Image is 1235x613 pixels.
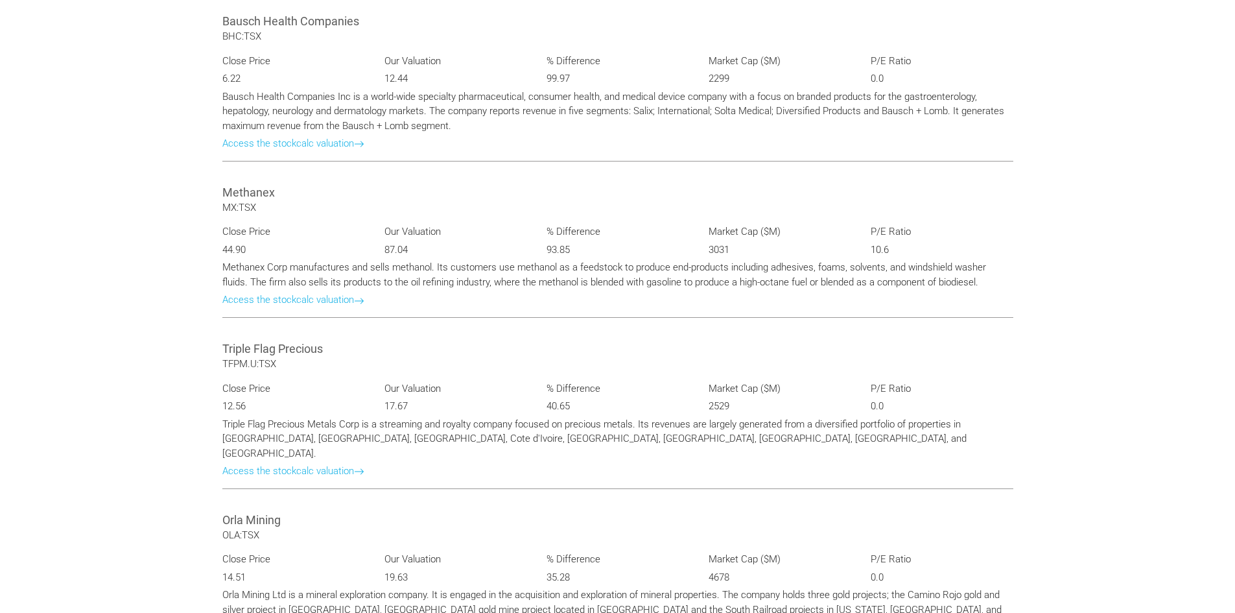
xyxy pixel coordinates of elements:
[547,224,689,239] p: % Difference
[709,224,851,239] p: Market Cap ($M)
[709,570,851,585] p: 4678
[222,224,365,239] p: Close Price
[222,381,365,396] p: Close Price
[384,552,527,567] p: Our Valuation
[709,54,851,69] p: Market Cap ($M)
[384,243,527,258] p: 87.04
[222,341,1013,357] h3: Triple Flag Precious
[222,30,261,42] span: BHC:TSX
[222,570,365,585] p: 14.51
[222,260,1013,289] p: Methanex Corp manufactures and sells methanol. Its customers use methanol as a feedstock to produ...
[222,13,1013,29] h3: Bausch Health Companies
[871,224,1013,239] p: P/E Ratio
[871,570,1013,585] p: 0.0
[709,71,851,86] p: 2299
[871,381,1013,396] p: P/E Ratio
[222,465,364,477] a: Access the stockcalc valuation
[222,399,365,414] p: 12.56
[222,358,276,370] span: TFPM.U:TSX
[222,138,364,149] a: Access the stockcalc valuation
[547,54,689,69] p: % Difference
[871,54,1013,69] p: P/E Ratio
[384,399,527,414] p: 17.67
[547,243,689,258] p: 93.85
[871,552,1013,567] p: P/E Ratio
[871,399,1013,414] p: 0.0
[222,184,1013,200] h3: Methanex
[547,570,689,585] p: 35.28
[384,54,527,69] p: Our Valuation
[871,243,1013,258] p: 10.6
[384,570,527,585] p: 19.63
[222,202,256,213] span: MX:TSX
[384,71,527,86] p: 12.44
[871,71,1013,86] p: 0.0
[547,71,689,86] p: 99.97
[222,243,365,258] p: 44.90
[547,381,689,396] p: % Difference
[709,399,851,414] p: 2529
[547,552,689,567] p: % Difference
[222,552,365,567] p: Close Price
[222,512,1013,528] h3: Orla Mining
[709,552,851,567] p: Market Cap ($M)
[709,381,851,396] p: Market Cap ($M)
[547,399,689,414] p: 40.65
[384,381,527,396] p: Our Valuation
[222,529,259,541] span: OLA:TSX
[222,71,365,86] p: 6.22
[222,417,1013,461] p: Triple Flag Precious Metals Corp is a streaming and royalty company focused on precious metals. I...
[222,90,1013,134] p: Bausch Health Companies Inc is a world-wide specialty pharmaceutical, consumer health, and medica...
[222,294,364,306] a: Access the stockcalc valuation
[709,243,851,258] p: 3031
[384,224,527,239] p: Our Valuation
[222,54,365,69] p: Close Price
